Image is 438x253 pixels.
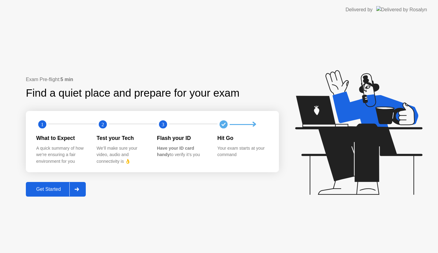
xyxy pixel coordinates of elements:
b: Have your ID card handy [157,146,194,157]
div: Test your Tech [97,134,148,142]
button: Get Started [26,182,86,197]
div: Get Started [28,187,69,192]
div: Exam Pre-flight: [26,76,279,83]
div: What to Expect [36,134,87,142]
div: We’ll make sure your video, audio and connectivity is 👌 [97,145,148,165]
text: 3 [162,122,164,127]
text: 2 [101,122,104,127]
div: Hit Go [217,134,268,142]
div: Delivered by [346,6,373,13]
div: Your exam starts at your command [217,145,268,158]
div: Flash your ID [157,134,208,142]
img: Delivered by Rosalyn [376,6,427,13]
text: 1 [41,122,43,127]
div: to verify it’s you [157,145,208,158]
div: A quick summary of how we’re ensuring a fair environment for you [36,145,87,165]
b: 5 min [61,77,73,82]
div: Find a quiet place and prepare for your exam [26,85,240,101]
